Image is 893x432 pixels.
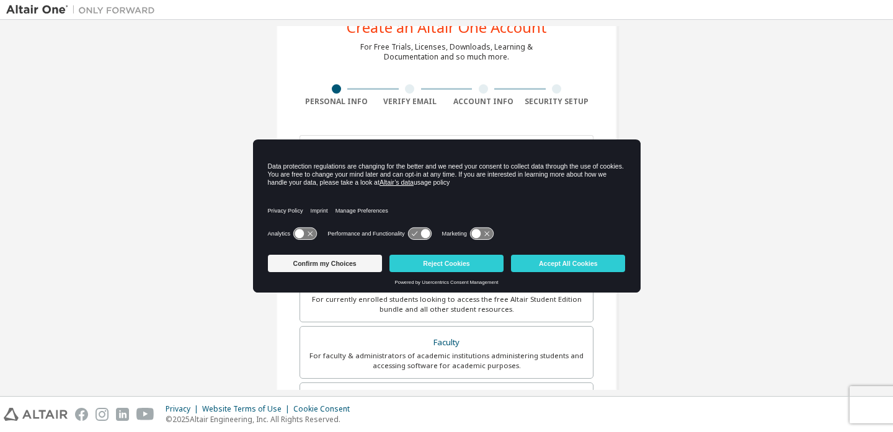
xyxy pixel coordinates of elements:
img: altair_logo.svg [4,408,68,421]
div: Create an Altair One Account [347,20,547,35]
div: Cookie Consent [293,404,357,414]
img: youtube.svg [136,408,154,421]
img: linkedin.svg [116,408,129,421]
div: For faculty & administrators of academic institutions administering students and accessing softwa... [308,351,585,371]
div: For currently enrolled students looking to access the free Altair Student Edition bundle and all ... [308,294,585,314]
div: Account Info [446,97,520,107]
div: Faculty [308,334,585,351]
div: Privacy [166,404,202,414]
div: Verify Email [373,97,447,107]
div: For Free Trials, Licenses, Downloads, Learning & Documentation and so much more. [360,42,533,62]
img: instagram.svg [96,408,109,421]
img: facebook.svg [75,408,88,421]
img: Altair One [6,4,161,16]
div: Website Terms of Use [202,404,293,414]
p: © 2025 Altair Engineering, Inc. All Rights Reserved. [166,414,357,425]
div: Security Setup [520,97,594,107]
div: Personal Info [300,97,373,107]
